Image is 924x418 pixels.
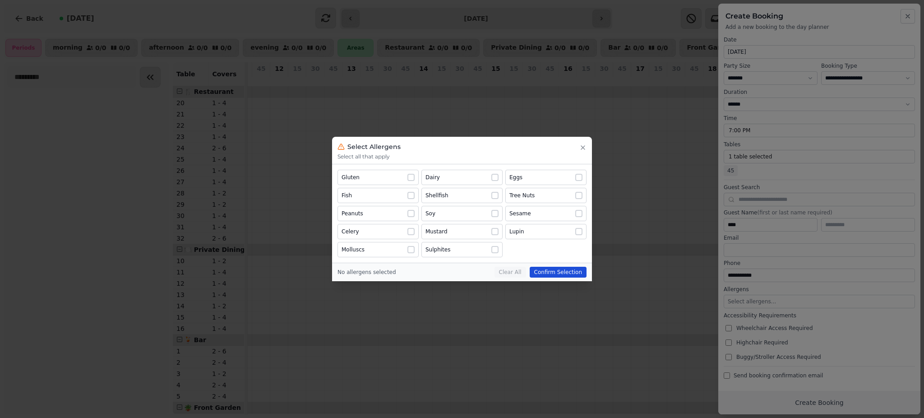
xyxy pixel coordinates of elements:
div: Dairy [425,174,440,181]
div: Fish [342,192,352,199]
div: Celery [342,228,359,235]
button: Sesame [505,206,587,221]
button: Dairy [421,170,503,185]
button: Mustard [421,224,503,239]
button: Soy [421,206,503,221]
button: Confirm Selection [530,267,587,278]
div: Sesame [509,210,531,217]
div: Eggs [509,174,522,181]
button: Tree Nuts [505,188,587,203]
div: Shellfish [425,192,448,199]
div: Gluten [342,174,360,181]
button: Clear All [494,267,526,278]
h3: Select Allergens [347,142,401,151]
div: Molluscs [342,246,365,253]
button: Fish [337,188,419,203]
div: Mustard [425,228,448,235]
div: Lupin [509,228,524,235]
div: Soy [425,210,435,217]
button: Peanuts [337,206,419,221]
div: Sulphites [425,246,450,253]
button: Lupin [505,224,587,239]
button: Molluscs [337,242,419,257]
button: Sulphites [421,242,503,257]
button: Gluten [337,170,419,185]
div: Peanuts [342,210,363,217]
button: Celery [337,224,419,239]
p: Select all that apply [337,153,587,160]
button: Shellfish [421,188,503,203]
div: No allergens selected [337,269,396,276]
div: Tree Nuts [509,192,535,199]
button: Eggs [505,170,587,185]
